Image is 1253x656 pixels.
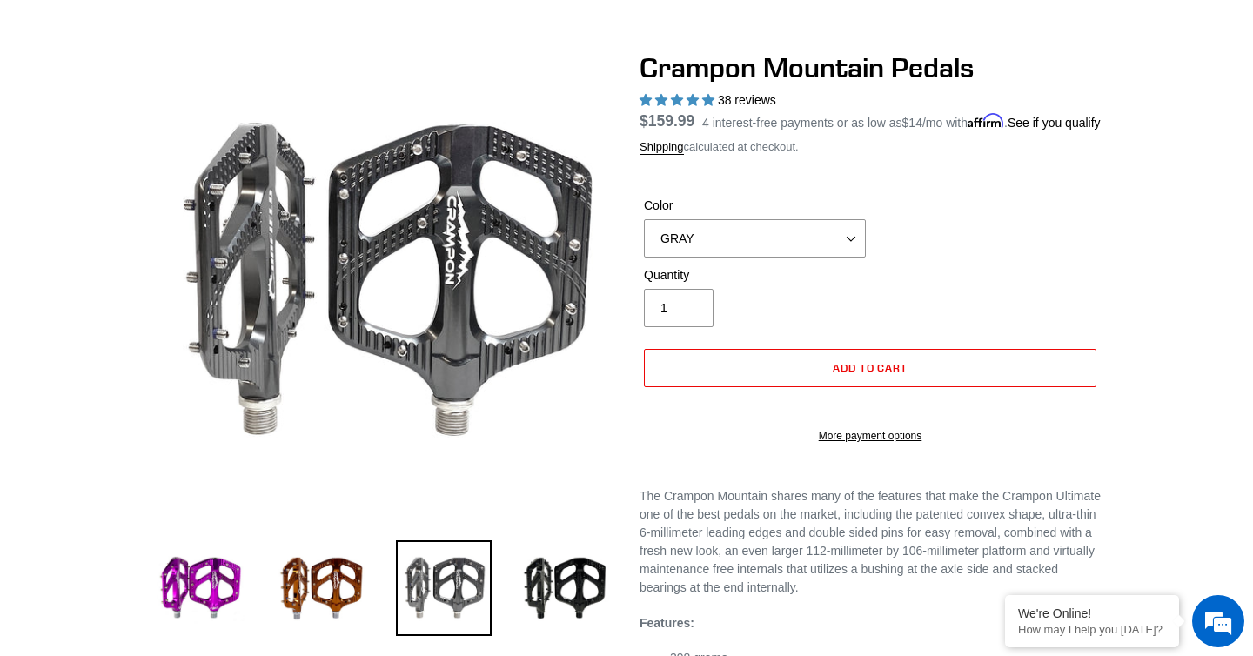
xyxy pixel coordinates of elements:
a: See if you qualify - Learn more about Affirm Financing (opens in modal) [1008,116,1101,130]
p: 4 interest-free payments or as low as /mo with . [702,110,1101,132]
strong: Features: [640,616,694,630]
p: How may I help you today? [1018,623,1166,636]
a: More payment options [644,428,1096,444]
label: Quantity [644,266,866,284]
a: Shipping [640,140,684,155]
span: 38 reviews [718,93,776,107]
span: 4.97 stars [640,93,718,107]
div: Minimize live chat window [285,9,327,50]
img: Load image into Gallery viewer, purple [152,540,248,636]
div: We're Online! [1018,606,1166,620]
div: Chat with us now [117,97,318,120]
textarea: Type your message and hit 'Enter' [9,475,332,536]
button: Add to cart [644,349,1096,387]
p: The Crampon Mountain shares many of the features that make the Crampon Ultimate one of the best p... [640,487,1101,597]
img: d_696896380_company_1647369064580_696896380 [56,87,99,131]
span: We're online! [101,219,240,395]
span: $159.99 [640,112,694,130]
h1: Crampon Mountain Pedals [640,51,1101,84]
img: Load image into Gallery viewer, grey [396,540,492,636]
div: Navigation go back [19,96,45,122]
span: Affirm [968,113,1004,128]
img: Load image into Gallery viewer, stealth [518,540,613,636]
span: $14 [902,116,922,130]
img: Load image into Gallery viewer, bronze [274,540,370,636]
div: calculated at checkout. [640,138,1101,156]
label: Color [644,197,866,215]
span: Add to cart [833,361,908,374]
